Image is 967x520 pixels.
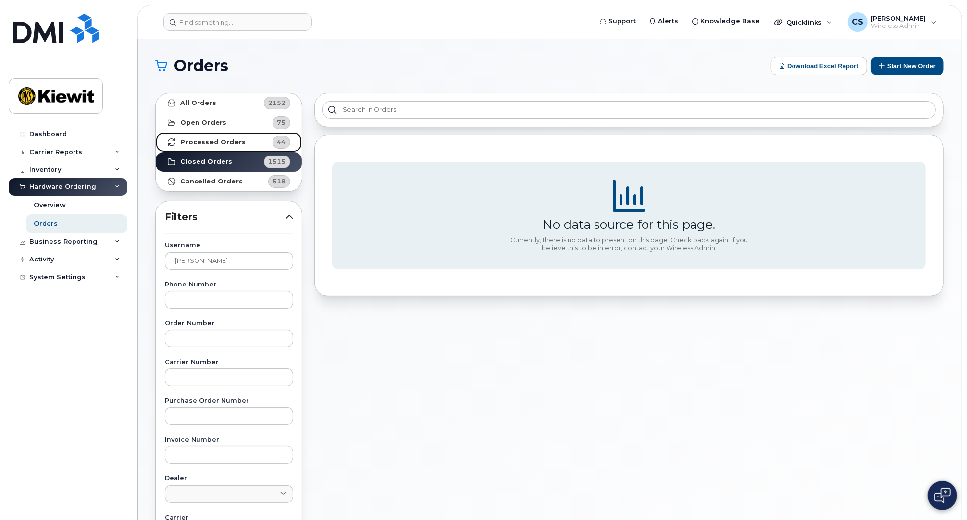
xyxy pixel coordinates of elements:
[156,93,302,113] a: All Orders2152
[165,320,293,327] label: Order Number
[180,178,243,185] strong: Cancelled Orders
[156,172,302,191] a: Cancelled Orders518
[174,58,228,73] span: Orders
[268,98,286,107] span: 2152
[771,57,867,75] button: Download Excel Report
[165,210,285,224] span: Filters
[273,177,286,186] span: 518
[268,157,286,166] span: 1515
[180,158,232,166] strong: Closed Orders
[165,359,293,365] label: Carrier Number
[322,101,936,119] input: Search in orders
[156,152,302,172] a: Closed Orders1515
[165,475,293,482] label: Dealer
[277,137,286,147] span: 44
[156,113,302,132] a: Open Orders75
[165,437,293,443] label: Invoice Number
[180,99,216,107] strong: All Orders
[543,217,716,232] div: No data source for this page.
[277,118,286,127] span: 75
[871,57,944,75] button: Start New Order
[165,398,293,404] label: Purchase Order Number
[180,138,246,146] strong: Processed Orders
[165,242,293,249] label: Username
[180,119,226,127] strong: Open Orders
[156,132,302,152] a: Processed Orders44
[165,282,293,288] label: Phone Number
[934,488,951,503] img: Open chat
[507,236,752,252] div: Currently, there is no data to present on this page. Check back again. If you believe this to be ...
